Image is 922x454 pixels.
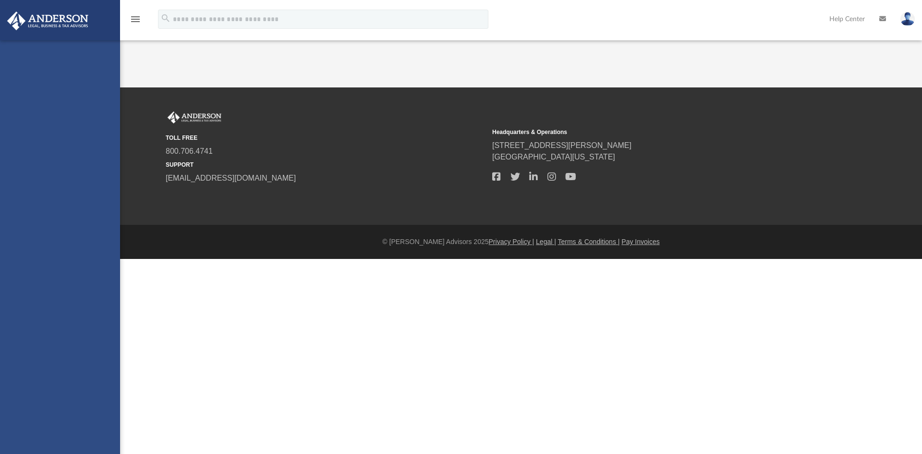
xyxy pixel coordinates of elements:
a: [STREET_ADDRESS][PERSON_NAME] [492,141,631,149]
i: search [160,13,171,24]
a: Terms & Conditions | [558,238,620,245]
div: © [PERSON_NAME] Advisors 2025 [120,237,922,247]
a: 800.706.4741 [166,147,213,155]
img: Anderson Advisors Platinum Portal [4,12,91,30]
img: User Pic [900,12,915,26]
small: TOLL FREE [166,134,485,142]
a: [GEOGRAPHIC_DATA][US_STATE] [492,153,615,161]
i: menu [130,13,141,25]
a: menu [130,18,141,25]
img: Anderson Advisors Platinum Portal [166,111,223,124]
a: Legal | [536,238,556,245]
small: SUPPORT [166,160,485,169]
a: [EMAIL_ADDRESS][DOMAIN_NAME] [166,174,296,182]
a: Privacy Policy | [489,238,534,245]
small: Headquarters & Operations [492,128,812,136]
a: Pay Invoices [621,238,659,245]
